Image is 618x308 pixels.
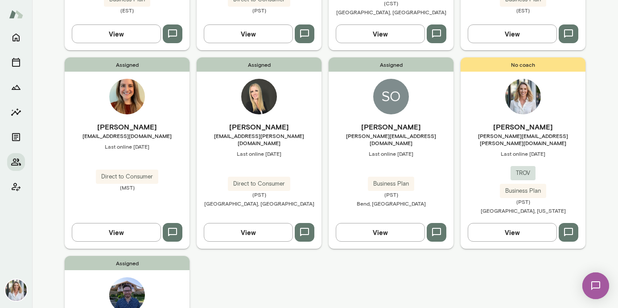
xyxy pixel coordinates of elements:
[481,207,566,214] span: [GEOGRAPHIC_DATA], [US_STATE]
[329,132,453,146] span: [PERSON_NAME][EMAIL_ADDRESS][DOMAIN_NAME]
[72,24,161,43] button: View
[65,7,190,14] span: (EST)
[7,178,25,196] button: Client app
[357,200,426,207] span: Bend, [GEOGRAPHIC_DATA]
[204,200,314,207] span: [GEOGRAPHIC_DATA], [GEOGRAPHIC_DATA]
[468,24,557,43] button: View
[65,256,190,270] span: Assigned
[197,122,321,132] h6: [PERSON_NAME]
[197,132,321,146] span: [EMAIL_ADDRESS][PERSON_NAME][DOMAIN_NAME]
[461,150,585,157] span: Last online [DATE]
[368,179,414,188] span: Business Plan
[65,57,190,72] span: Assigned
[7,128,25,146] button: Documents
[461,132,585,146] span: [PERSON_NAME][EMAIL_ADDRESS][PERSON_NAME][DOMAIN_NAME]
[511,169,536,178] span: TROV
[7,78,25,96] button: Growth Plan
[329,150,453,157] span: Last online [DATE]
[336,24,425,43] button: View
[5,280,27,301] img: Jennifer Palazzo
[461,57,585,72] span: No coach
[65,143,190,150] span: Last online [DATE]
[65,184,190,191] span: (MST)
[65,132,190,139] span: [EMAIL_ADDRESS][DOMAIN_NAME]
[96,172,158,181] span: Direct to Consumer
[329,57,453,72] span: Assigned
[373,79,409,114] img: Sonya Hutchinson
[461,122,585,132] h6: [PERSON_NAME]
[65,122,190,132] h6: [PERSON_NAME]
[241,79,277,114] img: Lauren Henss
[197,191,321,198] span: (PST)
[9,6,23,23] img: Mento
[228,179,290,188] span: Direct to Consumer
[505,79,541,114] img: Jennifer Palazzo
[7,28,25,46] button: Home
[461,7,585,14] span: (EST)
[197,150,321,157] span: Last online [DATE]
[204,223,293,242] button: View
[461,198,585,205] span: (PST)
[7,53,25,71] button: Sessions
[204,24,293,43] button: View
[329,122,453,132] h6: [PERSON_NAME]
[329,191,453,198] span: (PST)
[109,79,145,114] img: Maren
[468,223,557,242] button: View
[7,103,25,121] button: Insights
[197,57,321,72] span: Assigned
[197,7,321,14] span: (PST)
[336,9,446,15] span: [GEOGRAPHIC_DATA], [GEOGRAPHIC_DATA]
[72,223,161,242] button: View
[336,223,425,242] button: View
[500,186,546,195] span: Business Plan
[7,153,25,171] button: Members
